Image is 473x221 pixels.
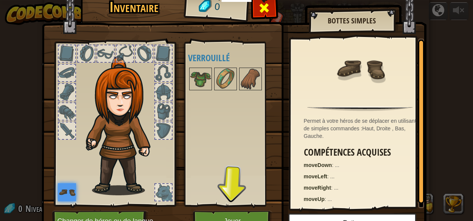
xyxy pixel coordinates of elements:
[190,68,211,90] img: portrait.png
[316,17,387,25] h2: Bottes simples
[82,56,164,195] img: hair_f2.png
[325,196,328,202] span: :
[327,173,330,179] span: :
[304,196,325,202] strong: moveUp
[332,162,335,168] span: :
[215,68,236,90] img: portrait.png
[331,185,334,191] span: :
[336,44,385,93] img: portrait.png
[240,68,261,90] img: portrait.png
[304,147,420,158] h3: Compétences acquises
[58,183,76,201] img: portrait.png
[304,185,331,191] strong: moveRight
[330,173,335,179] span: ...
[335,162,339,168] span: ...
[304,173,327,179] strong: moveLeft
[304,117,420,140] div: Permet à votre héros de se déplacer en utilisant de simples commandes :Haut, Droite , Bas, Gauche.
[304,162,332,168] strong: moveDown
[307,106,412,111] img: hr.png
[328,196,332,202] span: ...
[188,53,283,63] h4: Verrouillé
[334,185,339,191] span: ...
